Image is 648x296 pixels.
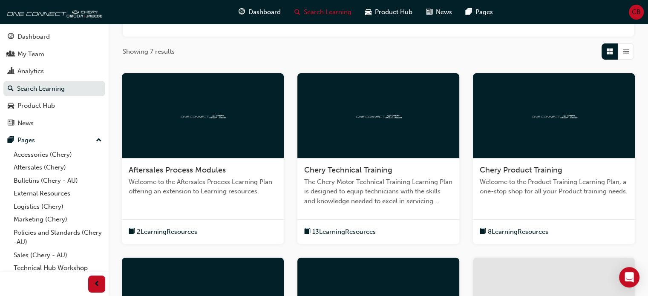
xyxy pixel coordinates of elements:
[480,227,486,237] span: book-icon
[17,101,55,111] div: Product Hub
[426,7,432,17] span: news-icon
[122,73,284,244] a: oneconnectAftersales Process ModulesWelcome to the Aftersales Process Learning Plan offering an e...
[288,3,358,21] a: search-iconSearch Learning
[358,3,419,21] a: car-iconProduct Hub
[304,7,351,17] span: Search Learning
[10,187,105,200] a: External Resources
[365,7,372,17] span: car-icon
[8,137,14,144] span: pages-icon
[129,227,135,237] span: book-icon
[3,115,105,131] a: News
[419,3,459,21] a: news-iconNews
[10,161,105,174] a: Aftersales (Chery)
[619,267,639,287] div: Open Intercom Messenger
[294,7,300,17] span: search-icon
[17,66,44,76] div: Analytics
[3,132,105,148] button: Pages
[304,177,452,206] span: The Chery Motor Technical Training Learning Plan is designed to equip technicians with the skills...
[10,148,105,161] a: Accessories (Chery)
[297,73,459,244] a: oneconnectChery Technical TrainingThe Chery Motor Technical Training Learning Plan is designed to...
[3,98,105,114] a: Product Hub
[8,33,14,41] span: guage-icon
[137,227,197,237] span: 2 Learning Resources
[4,3,102,20] img: oneconnect
[3,27,105,132] button: DashboardMy TeamAnalyticsSearch LearningProduct HubNews
[179,112,226,120] img: oneconnect
[375,7,412,17] span: Product Hub
[239,7,245,17] span: guage-icon
[10,262,105,284] a: Technical Hub Workshop information
[123,47,175,57] span: Showing 7 results
[3,46,105,62] a: My Team
[17,135,35,145] div: Pages
[96,135,102,146] span: up-icon
[632,7,641,17] span: CB
[10,226,105,249] a: Policies and Standards (Chery -AU)
[607,47,613,57] span: Grid
[480,165,562,175] span: Chery Product Training
[17,49,44,59] div: My Team
[473,73,635,244] a: oneconnectChery Product TrainingWelcome to the Product Training Learning Plan, a one-stop shop fo...
[8,51,14,58] span: people-icon
[94,279,100,290] span: prev-icon
[129,227,197,237] button: book-icon2LearningResources
[8,85,14,93] span: search-icon
[459,3,500,21] a: pages-iconPages
[8,68,14,75] span: chart-icon
[232,3,288,21] a: guage-iconDashboard
[304,227,376,237] button: book-icon13LearningResources
[436,7,452,17] span: News
[304,227,311,237] span: book-icon
[629,5,644,20] button: CB
[10,174,105,187] a: Bulletins (Chery - AU)
[623,47,629,57] span: List
[475,7,493,17] span: Pages
[17,32,50,42] div: Dashboard
[10,213,105,226] a: Marketing (Chery)
[355,112,402,120] img: oneconnect
[10,249,105,262] a: Sales (Chery - AU)
[480,227,548,237] button: book-icon8LearningResources
[312,227,376,237] span: 13 Learning Resources
[480,177,628,196] span: Welcome to the Product Training Learning Plan, a one-stop shop for all your Product training needs.
[17,118,34,128] div: News
[129,177,277,196] span: Welcome to the Aftersales Process Learning Plan offering an extension to Learning resources.
[8,102,14,110] span: car-icon
[8,120,14,127] span: news-icon
[3,81,105,97] a: Search Learning
[466,7,472,17] span: pages-icon
[530,112,577,120] img: oneconnect
[129,165,226,175] span: Aftersales Process Modules
[3,63,105,79] a: Analytics
[248,7,281,17] span: Dashboard
[3,29,105,45] a: Dashboard
[10,200,105,213] a: Logistics (Chery)
[488,227,548,237] span: 8 Learning Resources
[304,165,392,175] span: Chery Technical Training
